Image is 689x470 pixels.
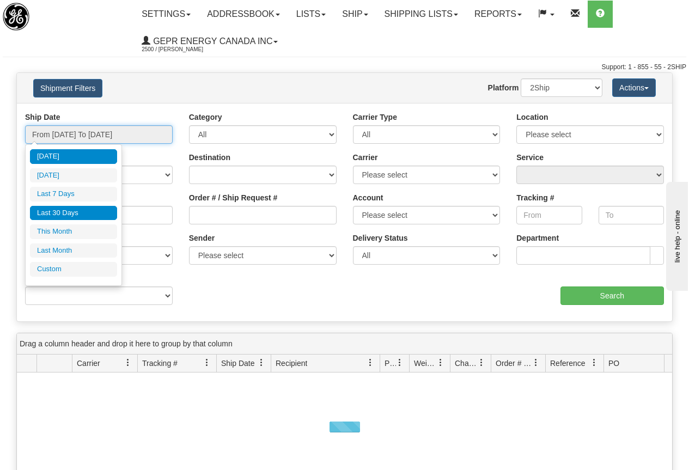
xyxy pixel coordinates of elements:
a: Charge filter column settings [472,353,491,372]
label: Order # / Ship Request # [189,192,278,203]
a: Recipient filter column settings [361,353,380,372]
li: [DATE] [30,168,117,183]
span: PO [608,358,619,369]
label: Destination [189,152,230,163]
span: Tracking # [142,358,178,369]
a: Shipping lists [376,1,466,28]
th: Press ctrl + space to group [216,355,271,373]
a: Ship [334,1,376,28]
span: Order # / Ship Request # [496,358,532,369]
li: Last 30 Days [30,206,117,221]
button: Shipment Filters [33,79,102,97]
a: GEPR Energy Canada Inc 2500 / [PERSON_NAME] [133,28,286,55]
span: GEPR Energy Canada Inc [150,36,272,46]
a: Tracking # filter column settings [198,353,216,372]
label: Delivery Status [353,233,408,243]
label: Sender [189,233,215,243]
span: Reference [550,358,586,369]
th: Press ctrl + space to group [603,355,676,373]
input: To [599,206,664,224]
span: Ship Date [221,358,254,369]
a: Packages filter column settings [391,353,409,372]
th: Press ctrl + space to group [380,355,409,373]
a: Carrier filter column settings [119,353,137,372]
li: Custom [30,262,117,277]
li: [DATE] [30,149,117,164]
a: Settings [133,1,199,28]
a: Ship Date filter column settings [252,353,271,372]
li: This Month [30,224,117,239]
label: Carrier [353,152,378,163]
label: Service [516,152,544,163]
span: Packages [385,358,396,369]
label: Category [189,112,222,123]
th: Press ctrl + space to group [450,355,491,373]
a: Addressbook [199,1,288,28]
input: From [516,206,582,224]
span: Weight [414,358,437,369]
label: Account [353,192,383,203]
label: Ship Date [25,112,60,123]
li: Last 7 Days [30,187,117,202]
span: Recipient [276,358,307,369]
a: Lists [288,1,334,28]
th: Press ctrl + space to group [409,355,450,373]
a: Reference filter column settings [585,353,603,372]
th: Press ctrl + space to group [491,355,545,373]
th: Press ctrl + space to group [545,355,603,373]
a: PO filter column settings [657,353,676,372]
th: Press ctrl + space to group [137,355,216,373]
label: Platform [488,82,519,93]
label: Tracking # [516,192,554,203]
li: Last Month [30,243,117,258]
span: Charge [455,358,478,369]
th: Press ctrl + space to group [271,355,380,373]
a: Weight filter column settings [431,353,450,372]
th: Press ctrl + space to group [72,355,137,373]
iframe: chat widget [664,179,688,290]
span: Carrier [77,358,100,369]
a: Order # / Ship Request # filter column settings [527,353,545,372]
span: 2500 / [PERSON_NAME] [142,44,223,55]
img: logo2500.jpg [3,3,29,30]
div: Drag a column header and drop it here to group by that column [17,333,672,355]
label: Carrier Type [353,112,397,123]
div: live help - online [8,9,101,17]
div: Support: 1 - 855 - 55 - 2SHIP [3,63,686,72]
label: Location [516,112,548,123]
button: Actions [612,78,656,97]
a: Reports [466,1,530,28]
input: Search [560,286,664,305]
label: Department [516,233,559,243]
th: Press ctrl + space to group [36,355,72,373]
